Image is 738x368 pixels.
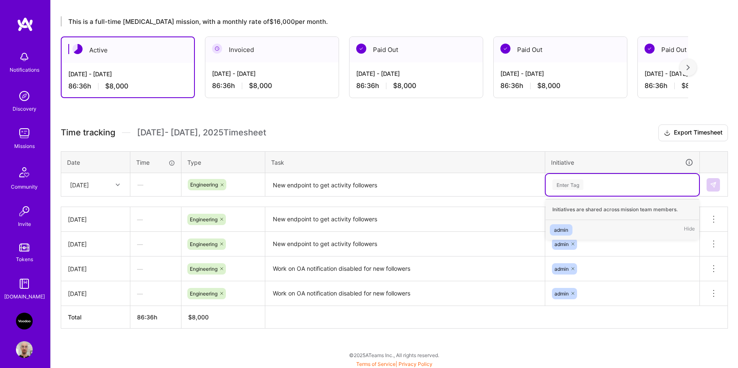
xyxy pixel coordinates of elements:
span: $8,000 [537,81,560,90]
div: [DATE] [70,180,89,189]
div: Paid Out [350,37,483,62]
img: VooDoo (BeReal): Engineering Execution Squad [16,313,33,329]
span: $8,000 [393,81,416,90]
div: Tokens [16,255,33,264]
div: Active [62,37,194,63]
span: $8,000 [105,82,128,91]
button: Export Timesheet [658,124,728,141]
a: VooDoo (BeReal): Engineering Execution Squad [14,313,35,329]
textarea: New endpoint to get activity followers [266,174,544,196]
div: [DATE] - [DATE] [68,70,187,78]
img: Active [73,44,83,54]
span: Engineering [190,216,218,223]
span: Engineering [190,290,218,297]
th: Total [61,306,130,329]
div: Invite [18,220,31,228]
th: Type [181,151,265,173]
div: Discovery [13,104,36,113]
div: Paid Out [494,37,627,62]
a: Terms of Service [356,361,396,367]
div: 86:36 h [212,81,332,90]
div: Invoiced [205,37,339,62]
i: icon Download [664,129,671,137]
div: [DATE] [68,264,123,273]
div: [DATE] [68,215,123,224]
div: [DATE] [68,240,123,249]
div: Enter Tag [552,178,583,191]
textarea: New endpoint to get activity followers [266,233,544,256]
div: — [130,233,181,255]
textarea: New endpoint to get activity followers [266,208,544,231]
img: Invite [16,203,33,220]
img: bell [16,49,33,65]
img: User Avatar [16,341,33,358]
img: tokens [19,244,29,251]
img: Paid Out [356,44,366,54]
div: [DATE] - [DATE] [212,69,332,78]
img: Paid Out [500,44,510,54]
img: guide book [16,275,33,292]
img: Invoiced [212,44,222,54]
div: [DATE] [68,289,123,298]
div: © 2025 ATeams Inc., All rights reserved. [50,345,738,365]
div: — [130,258,181,280]
img: Community [14,162,34,182]
div: Initiative [551,158,694,167]
div: Initiatives are shared across mission team members. [546,199,699,220]
div: 86:36 h [356,81,476,90]
img: Paid Out [645,44,655,54]
textarea: Work on OA notification disabled for new followers [266,257,544,280]
span: Hide [684,224,695,236]
span: admin [554,266,569,272]
img: teamwork [16,125,33,142]
a: User Avatar [14,341,35,358]
span: | [356,361,432,367]
span: $8,000 [681,81,704,90]
a: Privacy Policy [399,361,432,367]
textarea: Work on OA notification disabled for new followers [266,282,544,305]
i: icon Chevron [116,183,120,187]
div: [DATE] - [DATE] [356,69,476,78]
th: Task [265,151,545,173]
th: 86:36h [130,306,181,329]
div: Time [136,158,175,167]
div: 86:36 h [500,81,620,90]
span: $8,000 [249,81,272,90]
img: discovery [16,88,33,104]
div: 86:36 h [68,82,187,91]
span: admin [554,241,569,247]
span: Engineering [190,181,218,188]
div: — [130,282,181,305]
div: — [131,174,181,196]
th: Date [61,151,130,173]
div: Missions [14,142,35,150]
img: Submit [710,181,717,188]
span: Engineering [190,266,218,272]
div: [DOMAIN_NAME] [4,292,45,301]
span: Time tracking [61,127,115,138]
div: This is a full-time [MEDICAL_DATA] mission, with a monthly rate of $16,000 per month. [61,16,688,26]
span: admin [554,290,569,297]
div: Community [11,182,38,191]
img: right [686,65,690,70]
span: [DATE] - [DATE] , 2025 Timesheet [137,127,266,138]
span: Engineering [190,241,218,247]
div: admin [554,225,568,234]
th: $8,000 [181,306,265,329]
div: Notifications [10,65,39,74]
div: [DATE] - [DATE] [500,69,620,78]
img: logo [17,17,34,32]
div: — [130,208,181,231]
